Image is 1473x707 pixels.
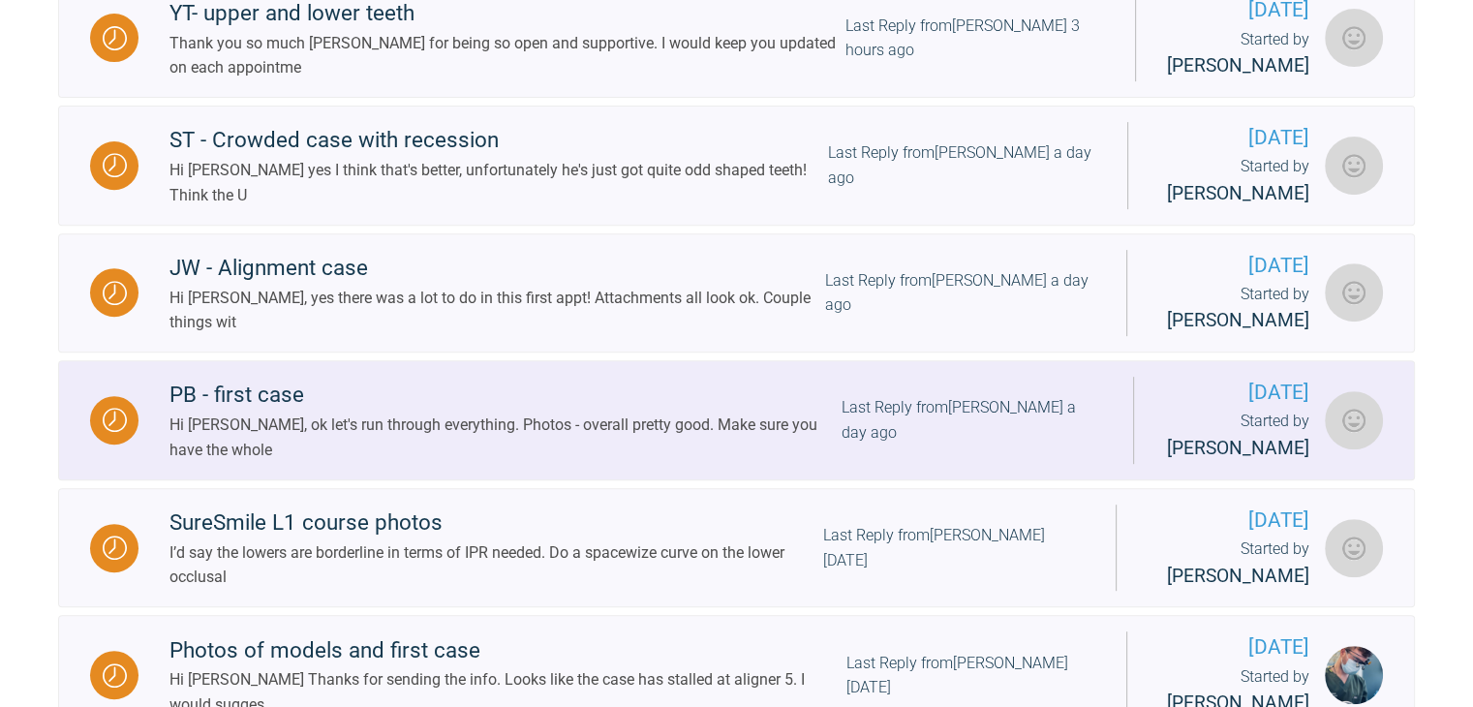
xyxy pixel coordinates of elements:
[103,153,127,177] img: Waiting
[1148,505,1309,537] span: [DATE]
[103,281,127,305] img: Waiting
[169,286,825,335] div: Hi [PERSON_NAME], yes there was a lot to do in this first appt! Attachments all look ok. Couple t...
[169,31,845,80] div: Thank you so much [PERSON_NAME] for being so open and supportive. I would keep you updated on eac...
[58,488,1415,608] a: WaitingSureSmile L1 course photosI’d say the lowers are borderline in terms of IPR needed. Do a s...
[1325,137,1383,195] img: Cathryn Sherlock
[823,523,1085,572] div: Last Reply from [PERSON_NAME] [DATE]
[58,233,1415,353] a: WaitingJW - Alignment caseHi [PERSON_NAME], yes there was a lot to do in this first appt! Attachm...
[1158,631,1309,663] span: [DATE]
[1165,409,1309,463] div: Started by
[1167,309,1309,331] span: [PERSON_NAME]
[169,158,828,207] div: Hi [PERSON_NAME] yes I think that's better, unfortunately he's just got quite odd shaped teeth! T...
[1148,537,1309,591] div: Started by
[828,140,1097,190] div: Last Reply from [PERSON_NAME] a day ago
[169,633,846,668] div: Photos of models and first case
[103,26,127,50] img: Waiting
[1158,250,1309,282] span: [DATE]
[103,536,127,560] img: Waiting
[103,663,127,688] img: Waiting
[1167,565,1309,587] span: [PERSON_NAME]
[1165,377,1309,409] span: [DATE]
[169,378,842,413] div: PB - first case
[825,268,1095,318] div: Last Reply from [PERSON_NAME] a day ago
[169,540,823,590] div: I’d say the lowers are borderline in terms of IPR needed. Do a spacewize curve on the lower occlusal
[1325,9,1383,67] img: Emma Khushal
[845,14,1104,63] div: Last Reply from [PERSON_NAME] 3 hours ago
[169,251,825,286] div: JW - Alignment case
[1167,182,1309,204] span: [PERSON_NAME]
[846,651,1095,700] div: Last Reply from [PERSON_NAME] [DATE]
[1159,154,1309,208] div: Started by
[1167,54,1309,77] span: [PERSON_NAME]
[103,408,127,432] img: Waiting
[1158,282,1309,336] div: Started by
[58,106,1415,226] a: WaitingST - Crowded case with recessionHi [PERSON_NAME] yes I think that's better, unfortunately ...
[1167,27,1309,81] div: Started by
[842,395,1103,445] div: Last Reply from [PERSON_NAME] a day ago
[1167,437,1309,459] span: [PERSON_NAME]
[1325,391,1383,449] img: Zoe Buontempo
[169,413,842,462] div: Hi [PERSON_NAME], ok let's run through everything. Photos - overall pretty good. Make sure you ha...
[169,506,823,540] div: SureSmile L1 course photos
[1159,122,1309,154] span: [DATE]
[1325,519,1383,577] img: Isabella Sharrock
[1325,646,1383,704] img: Thomas Dobson
[169,123,828,158] div: ST - Crowded case with recession
[58,360,1415,480] a: WaitingPB - first caseHi [PERSON_NAME], ok let's run through everything. Photos - overall pretty ...
[1325,263,1383,322] img: Cathryn Sherlock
